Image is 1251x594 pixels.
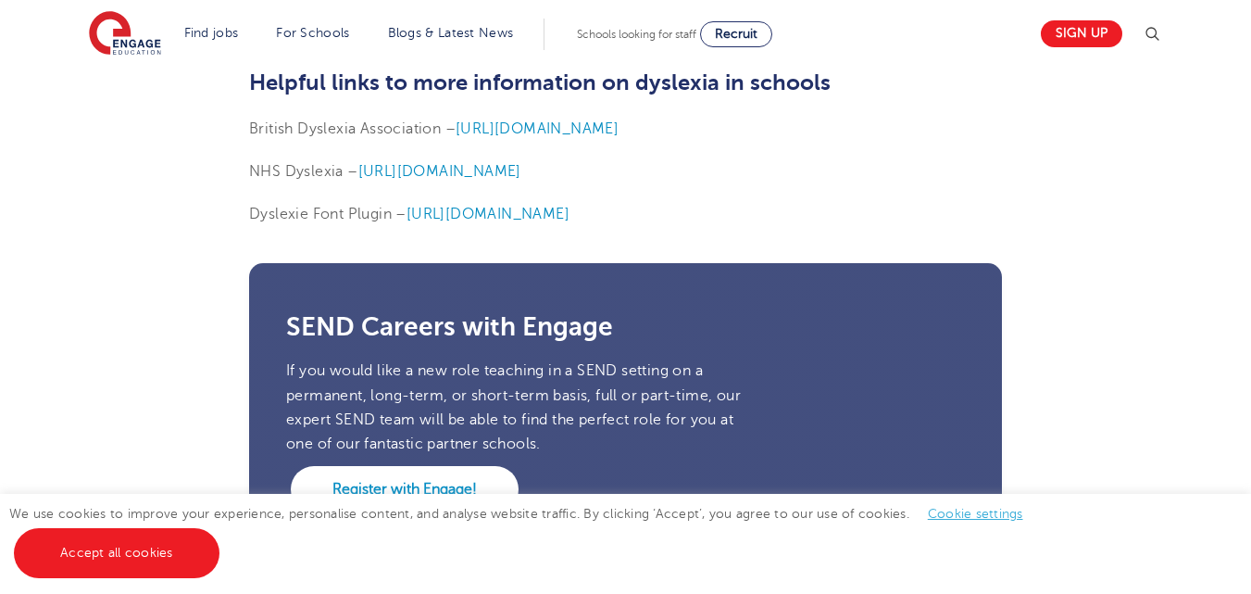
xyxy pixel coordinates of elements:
span: Recruit [715,27,757,41]
a: Sign up [1041,20,1122,47]
span: Dyslexie Font Plugin – [249,206,407,222]
a: [URL][DOMAIN_NAME] [407,206,569,222]
a: Accept all cookies [14,528,219,578]
a: [URL][DOMAIN_NAME] [456,120,619,137]
span: NHS Dyslexia – [249,163,358,180]
b: Helpful links to more information on dyslexia in schools [249,70,831,95]
a: [URL][DOMAIN_NAME] [358,163,521,180]
a: For Schools [276,26,349,40]
span: British Dyslexia Association – [249,120,456,137]
h3: SEND Careers with Engage [286,314,965,340]
a: Blogs & Latest News [388,26,514,40]
a: Find jobs [184,26,239,40]
a: Register with Engage! [291,466,519,512]
span: Schools looking for staff [577,28,696,41]
span: We use cookies to improve your experience, personalise content, and analyse website traffic. By c... [9,507,1042,560]
a: Cookie settings [928,507,1023,521]
p: If you would like a new role teaching in a SEND setting on a permanent, long-term, or short-term ... [286,359,747,456]
img: Engage Education [89,11,161,57]
a: Recruit [700,21,772,47]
